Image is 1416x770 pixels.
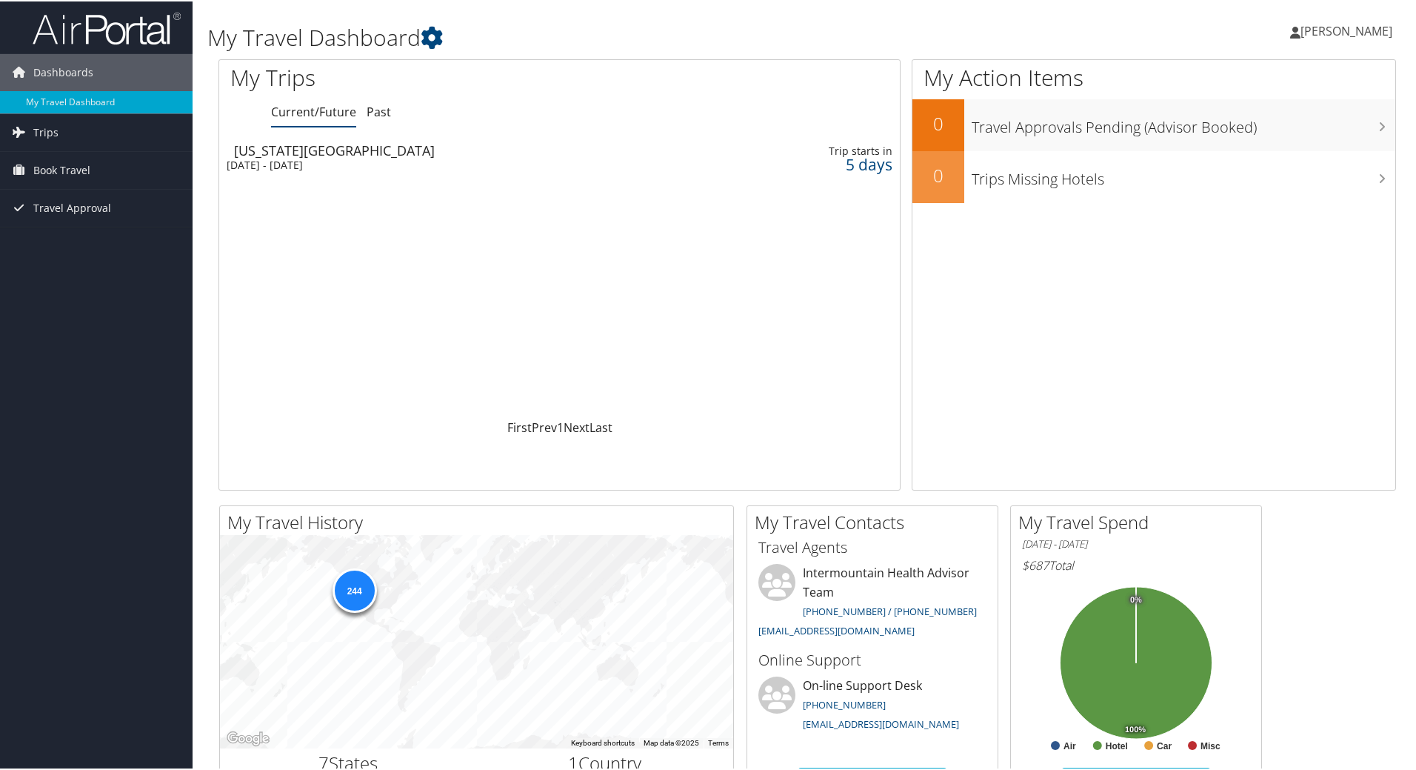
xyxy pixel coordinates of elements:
[912,61,1395,92] h1: My Action Items
[532,418,557,434] a: Prev
[803,716,959,729] a: [EMAIL_ADDRESS][DOMAIN_NAME]
[227,508,733,534] h2: My Travel History
[972,160,1395,188] h3: Trips Missing Hotels
[33,10,181,44] img: airportal-logo.png
[33,113,59,150] span: Trips
[1130,594,1142,603] tspan: 0%
[224,728,273,747] a: Open this area in Google Maps (opens a new window)
[972,108,1395,136] h3: Travel Approvals Pending (Advisor Booked)
[1018,508,1261,534] h2: My Travel Spend
[33,150,90,187] span: Book Travel
[751,562,994,642] li: Intermountain Health Advisor Team
[758,623,915,636] a: [EMAIL_ADDRESS][DOMAIN_NAME]
[207,21,1007,52] h1: My Travel Dashboard
[1106,740,1128,750] text: Hotel
[557,418,564,434] a: 1
[1022,556,1250,572] h6: Total
[751,675,994,736] li: On-line Support Desk
[230,61,605,92] h1: My Trips
[1290,7,1407,52] a: [PERSON_NAME]
[1063,740,1076,750] text: Air
[271,102,356,119] a: Current/Future
[1157,740,1172,750] text: Car
[1125,724,1146,733] tspan: 100%
[33,188,111,225] span: Travel Approval
[590,418,612,434] a: Last
[738,156,892,170] div: 5 days
[803,603,977,617] a: [PHONE_NUMBER] / [PHONE_NUMBER]
[803,697,886,710] a: [PHONE_NUMBER]
[507,418,532,434] a: First
[1200,740,1220,750] text: Misc
[912,162,964,187] h2: 0
[571,737,635,747] button: Keyboard shortcuts
[755,508,998,534] h2: My Travel Contacts
[224,728,273,747] img: Google
[912,110,964,135] h2: 0
[758,536,986,557] h3: Travel Agents
[234,142,652,156] div: [US_STATE][GEOGRAPHIC_DATA]
[227,157,644,170] div: [DATE] - [DATE]
[912,98,1395,150] a: 0Travel Approvals Pending (Advisor Booked)
[33,53,93,90] span: Dashboards
[1300,21,1392,38] span: [PERSON_NAME]
[758,648,986,669] h3: Online Support
[332,567,376,611] div: 244
[367,102,391,119] a: Past
[708,737,729,746] a: Terms (opens in new tab)
[564,418,590,434] a: Next
[1022,536,1250,550] h6: [DATE] - [DATE]
[912,150,1395,202] a: 0Trips Missing Hotels
[644,737,699,746] span: Map data ©2025
[1022,556,1049,572] span: $687
[738,143,892,156] div: Trip starts in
